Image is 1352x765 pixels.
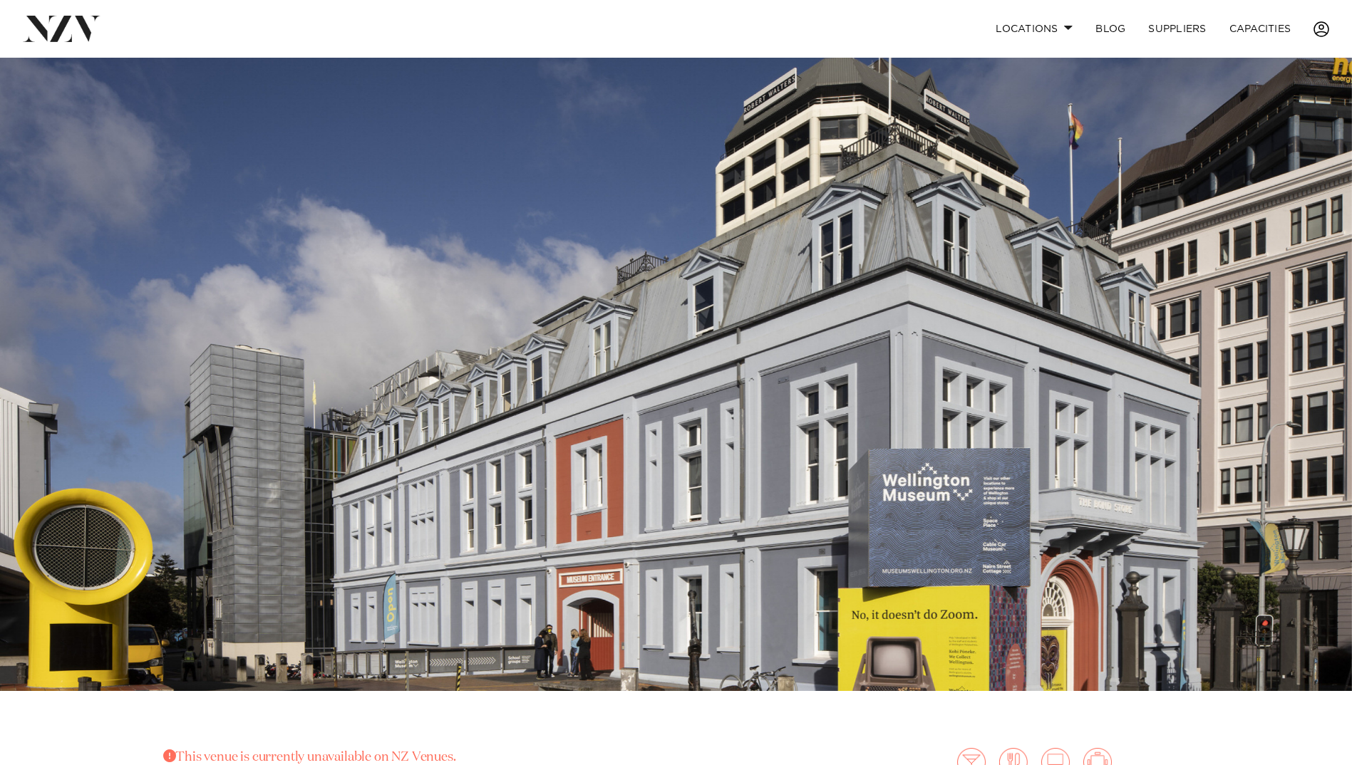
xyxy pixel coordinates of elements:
a: Locations [984,14,1084,44]
a: BLOG [1084,14,1137,44]
a: SUPPLIERS [1137,14,1217,44]
img: nzv-logo.png [23,16,100,41]
a: Capacities [1218,14,1303,44]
